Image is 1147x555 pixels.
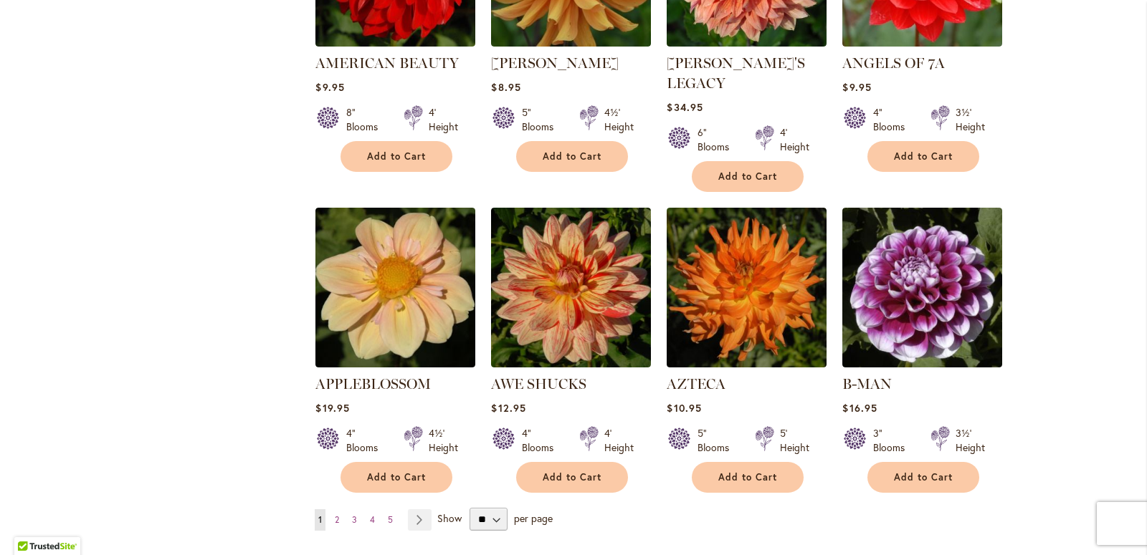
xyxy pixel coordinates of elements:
span: $9.95 [842,80,871,94]
span: 4 [370,514,375,525]
span: 1 [318,514,322,525]
a: B-MAN [842,375,892,392]
span: Add to Cart [894,150,953,163]
span: $19.95 [315,401,349,415]
div: 6" Blooms [698,125,738,154]
a: [PERSON_NAME]'S LEGACY [667,54,805,92]
a: ANDREW CHARLES [491,36,651,49]
span: 5 [388,514,393,525]
span: Show [437,511,462,525]
button: Add to Cart [867,141,979,172]
a: [PERSON_NAME] [491,54,619,72]
a: AZTECA [667,375,725,392]
a: APPLEBLOSSOM [315,357,475,370]
a: 4 [366,509,379,531]
div: 4' Height [604,426,634,455]
button: Add to Cart [516,141,628,172]
button: Add to Cart [341,141,452,172]
div: 4½' Height [604,105,634,134]
div: 8" Blooms [346,105,386,134]
img: AZTECA [667,208,827,367]
div: 3½' Height [956,426,985,455]
span: $12.95 [491,401,525,415]
div: 4' Height [780,125,809,154]
button: Add to Cart [516,462,628,493]
div: 5' Height [780,426,809,455]
iframe: Launch Accessibility Center [11,504,51,544]
span: 2 [335,514,339,525]
button: Add to Cart [692,161,804,192]
a: 2 [331,509,343,531]
a: B-MAN [842,357,1002,370]
div: 5" Blooms [698,426,738,455]
img: B-MAN [842,208,1002,367]
span: $9.95 [315,80,344,94]
div: 4" Blooms [873,105,913,134]
a: AWE SHUCKS [491,375,586,392]
div: 4' Height [429,105,458,134]
button: Add to Cart [692,462,804,493]
div: 4" Blooms [346,426,386,455]
span: Add to Cart [367,150,426,163]
a: ANGELS OF 7A [842,36,1002,49]
span: $16.95 [842,401,877,415]
a: AMERICAN BEAUTY [315,36,475,49]
a: AMERICAN BEAUTY [315,54,459,72]
img: AWE SHUCKS [491,208,651,367]
span: Add to Cart [543,150,601,163]
span: 3 [352,514,357,525]
span: Add to Cart [367,471,426,483]
a: 5 [384,509,396,531]
a: AZTECA [667,357,827,370]
span: $8.95 [491,80,520,94]
span: $34.95 [667,100,703,114]
span: $10.95 [667,401,701,415]
div: 3" Blooms [873,426,913,455]
div: 5" Blooms [522,105,562,134]
a: AWE SHUCKS [491,357,651,370]
button: Add to Cart [867,462,979,493]
span: Add to Cart [543,471,601,483]
div: 4½' Height [429,426,458,455]
span: per page [514,511,553,525]
span: Add to Cart [718,170,777,183]
img: APPLEBLOSSOM [315,208,475,367]
a: Andy's Legacy [667,36,827,49]
a: ANGELS OF 7A [842,54,945,72]
button: Add to Cart [341,462,452,493]
span: Add to Cart [894,471,953,483]
div: 3½' Height [956,105,985,134]
a: APPLEBLOSSOM [315,375,431,392]
a: 3 [348,509,361,531]
div: 4" Blooms [522,426,562,455]
span: Add to Cart [718,471,777,483]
